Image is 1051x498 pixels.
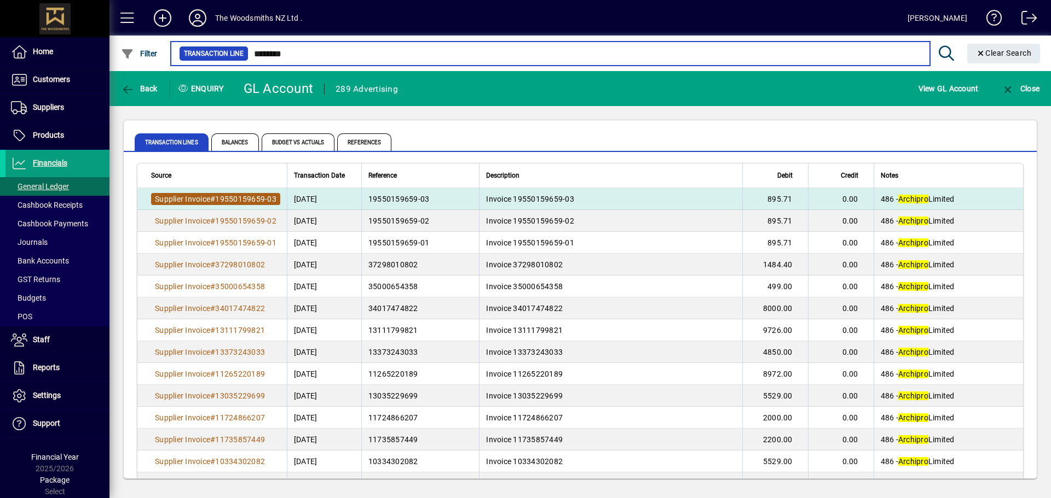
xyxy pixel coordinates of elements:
[5,270,109,289] a: GST Returns
[808,254,874,276] td: 0.00
[180,8,215,28] button: Profile
[808,429,874,450] td: 0.00
[33,47,53,56] span: Home
[211,133,259,151] span: Balances
[486,304,563,313] span: Invoice 34017474822
[210,435,215,444] span: #
[210,282,215,291] span: #
[881,195,955,203] span: 486 - Limited
[294,303,317,314] span: [DATE]
[215,238,276,247] span: 19550159659-01
[5,196,109,214] a: Cashbook Receipts
[262,133,335,151] span: Budget vs Actuals
[215,435,265,444] span: 11735857449
[898,216,928,225] em: Archipro
[294,237,317,248] span: [DATE]
[898,282,928,291] em: Archipro
[742,319,808,341] td: 9726.00
[155,216,210,225] span: Supplier Invoice
[898,435,928,444] em: Archipro
[5,66,109,93] a: Customers
[5,382,109,409] a: Settings
[145,8,180,28] button: Add
[990,79,1051,98] app-page-header-button: Close enquiry
[1013,2,1037,38] a: Logout
[210,195,215,203] span: #
[155,326,210,335] span: Supplier Invoice
[898,413,928,422] em: Archipro
[33,103,64,112] span: Suppliers
[294,169,345,181] span: Transaction Date
[151,280,269,292] a: Supplier Invoice#35000654358
[749,169,802,181] div: Debit
[210,260,215,269] span: #
[742,472,808,494] td: 9282.50
[898,348,928,356] em: Archipro
[881,169,1009,181] div: Notes
[881,169,898,181] span: Notes
[294,194,317,204] span: [DATE]
[294,456,317,467] span: [DATE]
[368,216,430,225] span: 19550159659-02
[898,370,928,378] em: Archipro
[210,348,215,356] span: #
[210,216,215,225] span: #
[976,49,1032,57] span: Clear Search
[486,348,563,356] span: Invoice 13373243033
[155,260,210,269] span: Supplier Invoice
[486,282,563,291] span: Invoice 35000654358
[151,455,269,467] a: Supplier Invoice#10334302082
[151,346,269,358] a: Supplier Invoice#13373243033
[294,390,317,401] span: [DATE]
[151,215,280,227] a: Supplier Invoice#19550159659-02
[881,260,955,269] span: 486 - Limited
[336,80,398,98] div: 289 Advertising
[33,131,64,139] span: Products
[215,391,265,400] span: 13035229699
[294,325,317,336] span: [DATE]
[368,457,418,466] span: 10334302082
[898,457,928,466] em: Archipro
[808,363,874,385] td: 0.00
[11,238,48,247] span: Journals
[5,122,109,149] a: Products
[898,326,928,335] em: Archipro
[368,169,397,181] span: Reference
[742,210,808,232] td: 895.71
[118,44,160,63] button: Filter
[337,133,391,151] span: References
[151,433,269,446] a: Supplier Invoice#11735857449
[486,413,563,422] span: Invoice 11724866207
[881,435,955,444] span: 486 - Limited
[155,391,210,400] span: Supplier Invoice
[11,201,83,209] span: Cashbook Receipts
[742,363,808,385] td: 8972.00
[33,391,61,400] span: Settings
[11,294,46,302] span: Budgets
[215,413,265,422] span: 11724866207
[210,370,215,378] span: #
[841,169,858,181] span: Credit
[215,9,303,27] div: The Woodsmiths NZ Ltd .
[294,412,317,423] span: [DATE]
[294,434,317,445] span: [DATE]
[151,259,269,271] a: Supplier Invoice#37298010802
[808,407,874,429] td: 0.00
[151,412,269,424] a: Supplier Invoice#11724866207
[135,133,209,151] span: Transaction lines
[151,324,269,336] a: Supplier Invoice#13111799821
[898,304,928,313] em: Archipro
[486,435,563,444] span: Invoice 11735857449
[742,341,808,363] td: 4850.00
[742,276,808,297] td: 499.00
[486,169,735,181] div: Description
[898,195,928,203] em: Archipro
[215,457,265,466] span: 10334302082
[210,326,215,335] span: #
[294,368,317,379] span: [DATE]
[808,188,874,210] td: 0.00
[486,260,563,269] span: Invoice 37298010802
[215,326,265,335] span: 13111799821
[215,195,276,203] span: 19550159659-03
[808,472,874,494] td: 0.00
